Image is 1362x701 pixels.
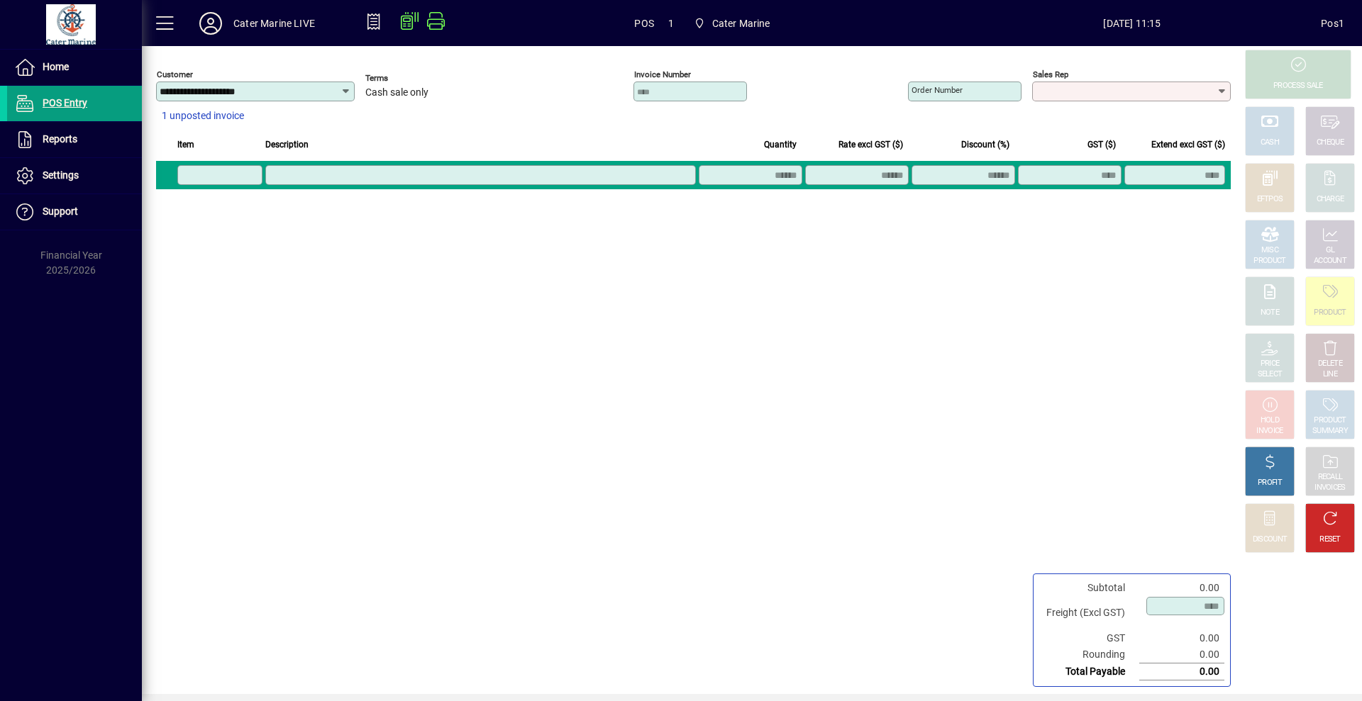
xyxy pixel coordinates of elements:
span: Quantity [764,137,797,152]
span: Description [265,137,309,152]
span: 1 [668,12,674,35]
td: 0.00 [1139,663,1224,680]
button: 1 unposted invoice [156,103,250,129]
span: POS [634,12,654,35]
span: POS Entry [43,97,87,108]
td: Subtotal [1039,580,1139,596]
div: Pos1 [1321,12,1344,35]
div: INVOICES [1314,483,1345,493]
div: RECALL [1318,472,1343,483]
span: Cater Marine [712,12,770,35]
span: Support [43,206,78,217]
mat-label: Invoice number [634,69,691,79]
div: GL [1326,245,1335,256]
div: CHARGE [1317,194,1344,205]
td: 0.00 [1139,646,1224,663]
td: 0.00 [1139,630,1224,646]
div: EFTPOS [1257,194,1283,205]
div: NOTE [1261,308,1279,318]
div: RESET [1319,534,1341,545]
div: CASH [1261,138,1279,148]
div: CHEQUE [1317,138,1344,148]
span: Cater Marine [688,11,776,36]
td: Total Payable [1039,663,1139,680]
td: Rounding [1039,646,1139,663]
span: GST ($) [1087,137,1116,152]
span: Home [43,61,69,72]
a: Settings [7,158,142,194]
span: Discount (%) [961,137,1009,152]
div: SUMMARY [1312,426,1348,437]
div: ACCOUNT [1314,256,1346,267]
div: PROFIT [1258,478,1282,488]
div: LINE [1323,369,1337,380]
mat-label: Order number [912,85,963,95]
div: PRODUCT [1314,308,1346,318]
a: Reports [7,122,142,157]
div: PROCESS SALE [1273,81,1323,91]
a: Home [7,50,142,85]
td: 0.00 [1139,580,1224,596]
span: Settings [43,169,79,181]
span: [DATE] 11:15 [943,12,1322,35]
td: Freight (Excl GST) [1039,596,1139,630]
div: PRICE [1261,359,1280,369]
div: DISCOUNT [1253,534,1287,545]
div: DELETE [1318,359,1342,369]
div: Cater Marine LIVE [233,12,315,35]
span: Extend excl GST ($) [1151,137,1225,152]
span: Item [177,137,194,152]
button: Profile [188,11,233,36]
td: GST [1039,630,1139,646]
span: Reports [43,133,77,145]
mat-label: Customer [157,69,193,79]
div: PRODUCT [1314,415,1346,426]
a: Support [7,194,142,230]
div: SELECT [1258,369,1283,380]
span: Rate excl GST ($) [838,137,903,152]
div: INVOICE [1256,426,1283,437]
span: Terms [365,74,450,83]
div: MISC [1261,245,1278,256]
mat-label: Sales rep [1033,69,1068,79]
div: HOLD [1261,415,1279,426]
span: Cash sale only [365,87,428,99]
div: PRODUCT [1253,256,1285,267]
span: 1 unposted invoice [162,108,244,123]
